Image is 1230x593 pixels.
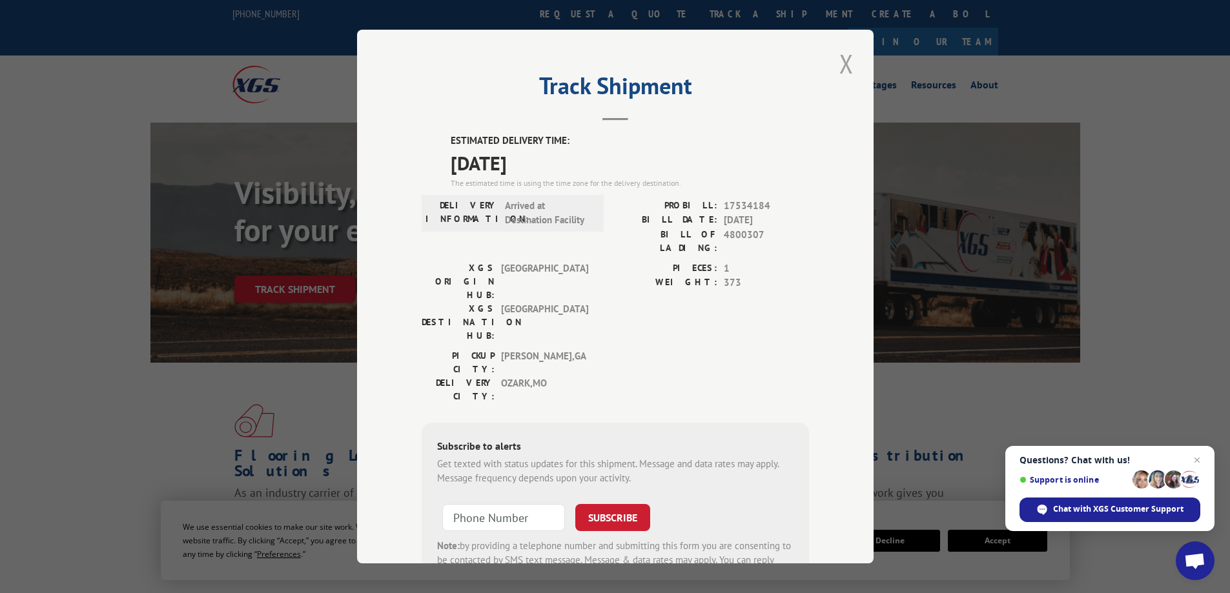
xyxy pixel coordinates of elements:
span: Arrived at Destination Facility [505,199,592,228]
label: DELIVERY CITY: [422,376,495,403]
label: PICKUP CITY: [422,349,495,376]
label: BILL OF LADING: [615,228,717,255]
label: WEIGHT: [615,276,717,290]
strong: Note: [437,539,460,552]
a: Open chat [1176,541,1215,580]
div: by providing a telephone number and submitting this form you are consenting to be contacted by SM... [437,539,794,583]
label: PIECES: [615,261,717,276]
div: The estimated time is using the time zone for the delivery destination. [451,177,809,189]
span: Support is online [1020,475,1128,485]
span: Chat with XGS Customer Support [1053,503,1184,515]
label: XGS DESTINATION HUB: [422,302,495,343]
span: Chat with XGS Customer Support [1020,498,1200,522]
label: XGS ORIGIN HUB: [422,261,495,302]
span: Questions? Chat with us! [1020,455,1200,465]
span: OZARK , MO [501,376,588,403]
span: 373 [724,276,809,290]
h2: Track Shipment [422,77,809,101]
span: [GEOGRAPHIC_DATA] [501,261,588,302]
label: DELIVERY INFORMATION: [425,199,498,228]
div: Subscribe to alerts [437,438,794,457]
label: BILL DATE: [615,213,717,228]
label: PROBILL: [615,199,717,214]
span: 1 [724,261,809,276]
label: ESTIMATED DELIVERY TIME: [451,134,809,148]
span: [DATE] [724,213,809,228]
span: [DATE] [451,148,809,177]
input: Phone Number [442,504,565,531]
span: 17534184 [724,199,809,214]
span: 4800307 [724,228,809,255]
div: Get texted with status updates for this shipment. Message and data rates may apply. Message frequ... [437,457,794,486]
span: [GEOGRAPHIC_DATA] [501,302,588,343]
span: [PERSON_NAME] , GA [501,349,588,376]
button: SUBSCRIBE [575,504,650,531]
button: Close modal [835,46,857,81]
